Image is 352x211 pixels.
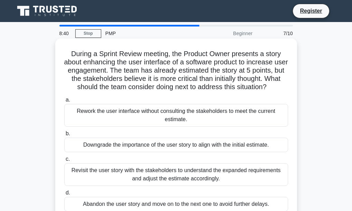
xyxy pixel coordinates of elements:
[75,29,101,38] a: Stop
[64,104,288,127] div: Rework the user interface without consulting the stakeholders to meet the current estimate.
[55,27,75,40] div: 8:40
[101,27,196,40] div: PMP
[66,190,70,196] span: d.
[196,27,257,40] div: Beginner
[64,163,288,186] div: Revisit the user story with the stakeholders to understand the expanded requirements and adjust t...
[64,138,288,152] div: Downgrade the importance of the user story to align with the initial estimate.
[66,130,70,136] span: b.
[66,97,70,103] span: a.
[64,50,289,92] h5: During a Sprint Review meeting, the Product Owner presents a story about enhancing the user inter...
[257,27,297,40] div: 7/10
[66,156,70,162] span: c.
[296,7,326,15] a: Register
